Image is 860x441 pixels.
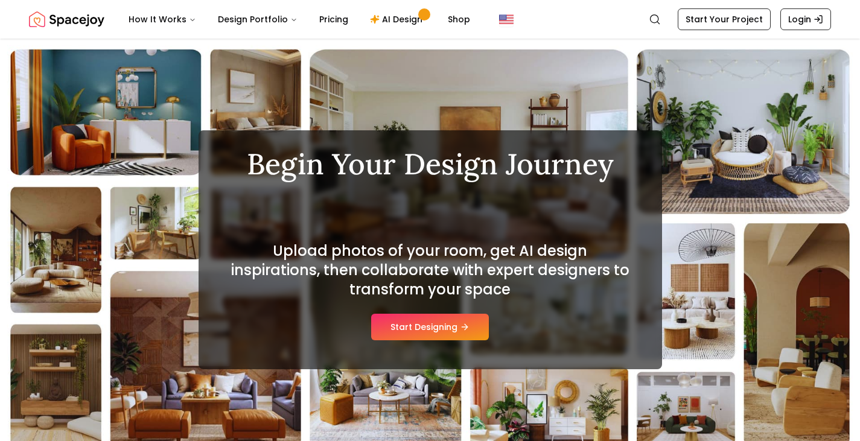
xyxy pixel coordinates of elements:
a: Pricing [310,7,358,31]
nav: Main [119,7,480,31]
a: Spacejoy [29,7,104,31]
img: Spacejoy Logo [29,7,104,31]
button: Start Designing [371,314,489,340]
a: Login [780,8,831,30]
h2: Upload photos of your room, get AI design inspirations, then collaborate with expert designers to... [228,241,633,299]
button: Design Portfolio [208,7,307,31]
a: AI Design [360,7,436,31]
h1: Begin Your Design Journey [228,150,633,179]
a: Start Your Project [678,8,771,30]
a: Shop [438,7,480,31]
button: How It Works [119,7,206,31]
img: United States [499,12,514,27]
